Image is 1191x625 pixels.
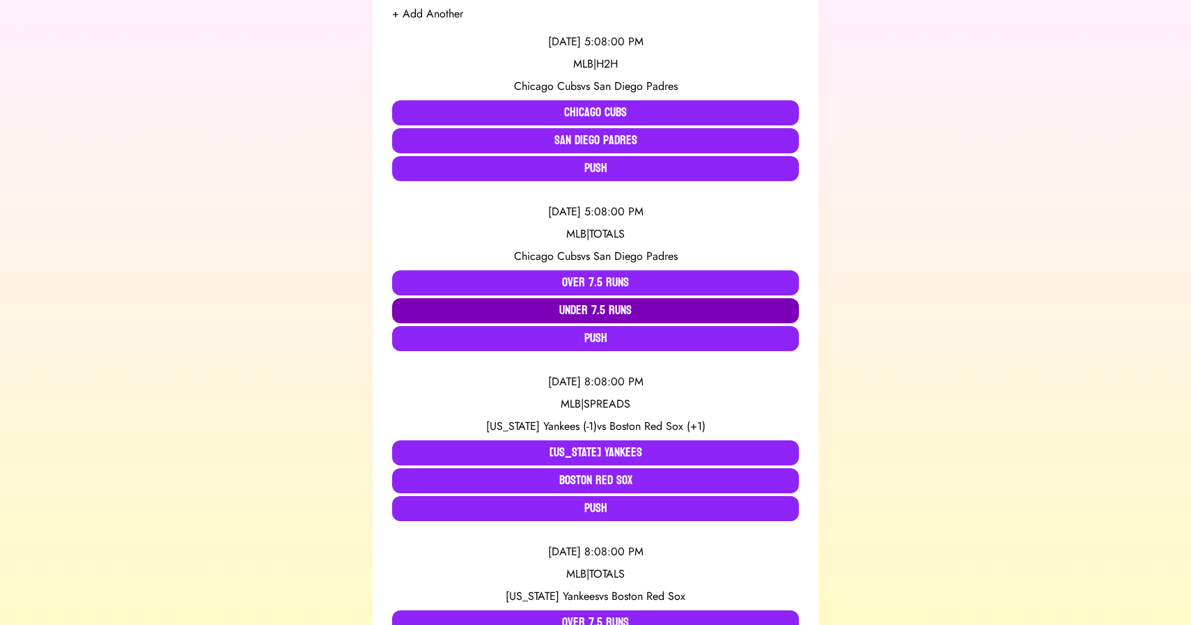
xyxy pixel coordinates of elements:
button: Push [392,326,799,351]
button: Over 7.5 Runs [392,270,799,295]
span: [US_STATE] Yankees (-1) [486,418,597,434]
button: Boston Red Sox [392,468,799,493]
span: Chicago Cubs [514,248,581,264]
button: [US_STATE] Yankees [392,440,799,465]
span: San Diego Padres [593,248,678,264]
div: vs [392,418,799,435]
div: [DATE] 5:08:00 PM [392,33,799,50]
div: vs [392,588,799,605]
div: MLB | TOTALS [392,566,799,582]
div: MLB | SPREADS [392,396,799,412]
span: Boston Red Sox (+1) [609,418,706,434]
span: [US_STATE] Yankees [506,588,599,604]
div: [DATE] 5:08:00 PM [392,203,799,220]
span: Chicago Cubs [514,78,581,94]
button: Push [392,156,799,181]
button: + Add Another [392,6,463,22]
button: Under 7.5 Runs [392,298,799,323]
button: San Diego Padres [392,128,799,153]
span: Boston Red Sox [612,588,685,604]
button: Push [392,496,799,521]
div: vs [392,248,799,265]
div: [DATE] 8:08:00 PM [392,543,799,560]
div: vs [392,78,799,95]
div: MLB | TOTALS [392,226,799,242]
div: [DATE] 8:08:00 PM [392,373,799,390]
button: Chicago Cubs [392,100,799,125]
span: San Diego Padres [593,78,678,94]
div: MLB | H2H [392,56,799,72]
